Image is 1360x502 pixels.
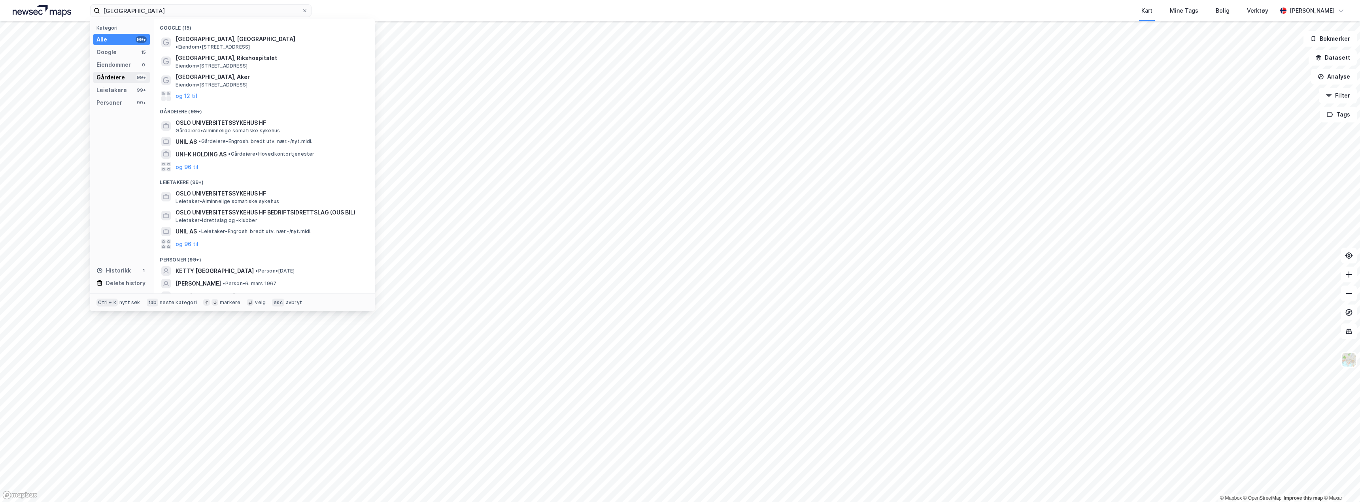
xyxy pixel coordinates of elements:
span: [PERSON_NAME] [176,279,221,288]
div: Ctrl + k [96,299,118,306]
div: Leietakere [96,85,127,95]
button: Filter [1319,88,1357,103]
span: UNIS [PERSON_NAME] [176,291,235,301]
span: • [228,151,230,157]
div: Historikk [96,266,131,275]
span: Leietaker • Engrosh. bredt utv. nær.-/nyt.midl. [198,228,312,235]
div: Verktøy [1247,6,1268,15]
div: [PERSON_NAME] [1290,6,1335,15]
div: Eiendommer [96,60,131,70]
div: Mine Tags [1170,6,1198,15]
div: Alle [96,35,107,44]
span: Eiendom • [STREET_ADDRESS] [176,82,247,88]
img: Z [1341,352,1356,367]
span: Gårdeiere • Alminnelige somatiske sykehus [176,128,280,134]
div: Google [96,47,117,57]
span: Person • [DATE] [255,268,295,274]
div: 1 [140,267,147,274]
a: Improve this map [1284,495,1323,501]
span: Leietaker • Alminnelige somatiske sykehus [176,198,279,205]
span: OSLO UNIVERSITETSSYKEHUS HF [176,118,365,128]
span: • [255,268,258,274]
span: UNIL AS [176,137,197,147]
span: Gårdeiere • Engrosh. bredt utv. nær.-/nyt.midl. [198,138,312,145]
a: Mapbox homepage [2,491,37,500]
span: OSLO UNIVERSITETSSYKEHUS HF BEDRIFTSIDRETTSLAG (OUS BIL) [176,208,365,217]
div: Leietakere (99+) [153,173,375,187]
span: OSLO UNIVERSITETSSYKEHUS HF [176,189,365,198]
span: Gårdeiere • Hovedkontortjenester [228,151,314,157]
div: neste kategori [160,299,197,306]
span: Person • 6. mars 1967 [223,280,276,287]
div: Gårdeiere [96,73,125,82]
button: Bokmerker [1303,31,1357,47]
span: Leietaker • Idrettslag og -klubber [176,217,257,224]
button: Tags [1320,107,1357,122]
span: UNI-K HOLDING AS [176,150,227,159]
div: Kontrollprogram for chat [1320,464,1360,502]
div: 99+ [136,100,147,106]
a: OpenStreetMap [1243,495,1282,501]
span: [GEOGRAPHIC_DATA], [GEOGRAPHIC_DATA] [176,34,295,44]
span: • [198,138,201,144]
span: UNIL AS [176,227,197,236]
button: Analyse [1311,69,1357,85]
span: Eiendom • [STREET_ADDRESS] [176,44,250,50]
div: 99+ [136,36,147,43]
div: Personer (99+) [153,250,375,265]
div: markere [220,299,240,306]
div: tab [147,299,159,306]
span: [GEOGRAPHIC_DATA], Rikshospitalet [176,53,365,63]
div: 99+ [136,87,147,93]
iframe: Chat Widget [1320,464,1360,502]
div: Bolig [1216,6,1230,15]
button: Datasett [1309,50,1357,66]
span: • [223,280,225,286]
div: Google (15) [153,19,375,33]
div: 99+ [136,74,147,81]
div: Kategori [96,25,150,31]
button: og 96 til [176,162,198,171]
div: nytt søk [119,299,140,306]
div: 15 [140,49,147,55]
input: Søk på adresse, matrikkel, gårdeiere, leietakere eller personer [100,5,302,17]
div: Delete history [106,278,145,288]
span: Eiendom • [STREET_ADDRESS] [176,63,247,69]
span: [GEOGRAPHIC_DATA], Aker [176,72,365,82]
button: og 12 til [176,91,197,101]
div: Personer [96,98,122,107]
button: og 96 til [176,239,198,249]
span: KETTY [GEOGRAPHIC_DATA] [176,266,254,276]
a: Mapbox [1220,495,1242,501]
div: avbryt [286,299,302,306]
div: Kart [1141,6,1152,15]
div: 0 [140,62,147,68]
span: • [198,228,201,234]
div: velg [255,299,266,306]
div: Gårdeiere (99+) [153,102,375,117]
img: logo.a4113a55bc3d86da70a041830d287a7e.svg [13,5,71,17]
div: esc [272,299,284,306]
span: • [176,44,178,50]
